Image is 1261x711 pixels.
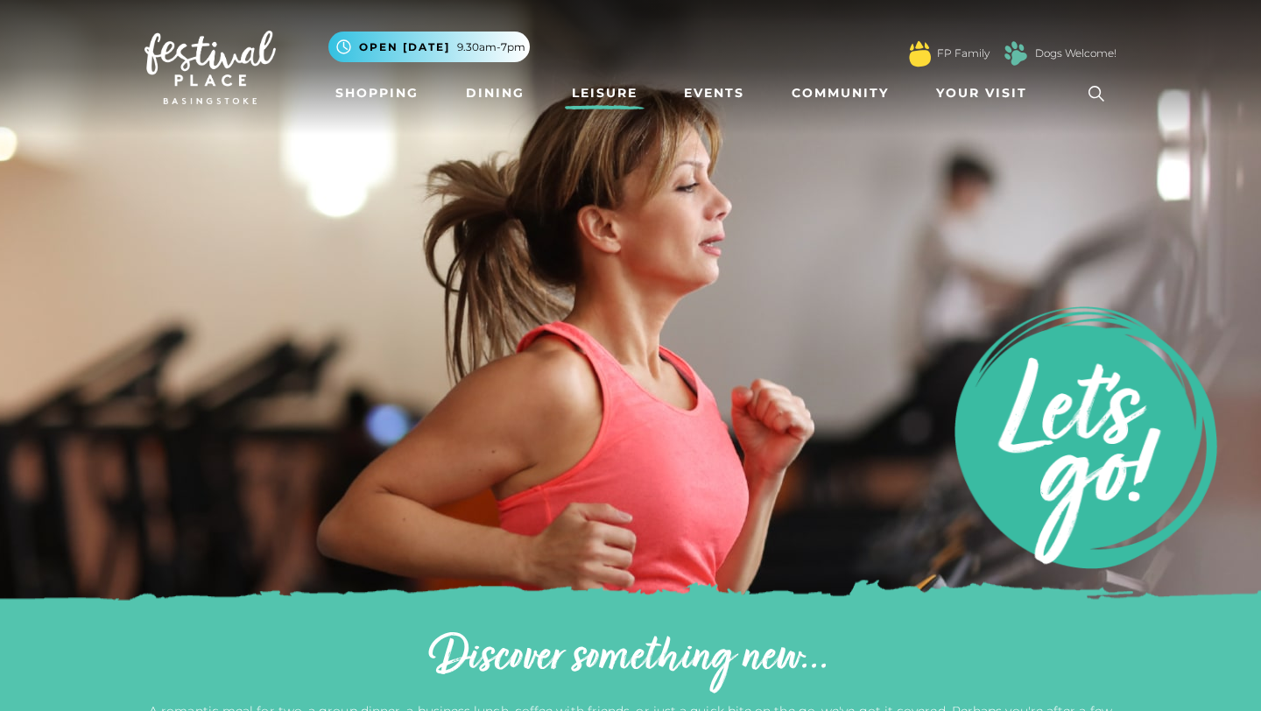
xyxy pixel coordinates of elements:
[785,77,896,109] a: Community
[459,77,532,109] a: Dining
[359,39,450,55] span: Open [DATE]
[144,630,1117,686] h2: Discover something new...
[1035,46,1117,61] a: Dogs Welcome!
[565,77,645,109] a: Leisure
[677,77,751,109] a: Events
[144,31,276,104] img: Festival Place Logo
[936,84,1027,102] span: Your Visit
[328,77,426,109] a: Shopping
[328,32,530,62] button: Open [DATE] 9.30am-7pm
[457,39,525,55] span: 9.30am-7pm
[929,77,1043,109] a: Your Visit
[937,46,990,61] a: FP Family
